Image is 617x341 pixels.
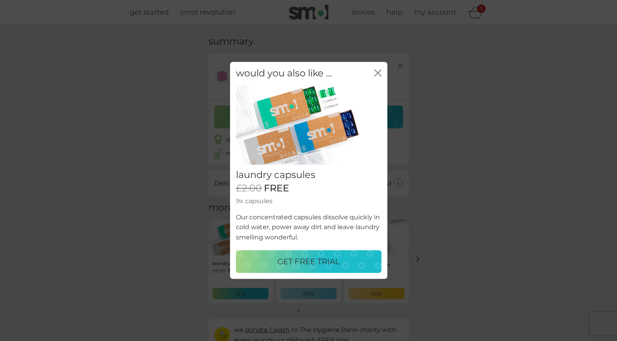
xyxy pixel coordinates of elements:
h2: would you also like ... [236,68,332,79]
span: £2.00 [236,183,262,195]
h2: laundry capsules [236,170,381,181]
p: Our concentrated capsules dissolve quickly in cold water, power away dirt and leave laundry smell... [236,212,381,243]
p: 9x capsules [236,196,381,206]
button: GET FREE TRIAL [236,250,381,273]
span: FREE [264,183,289,195]
p: GET FREE TRIAL [277,256,340,268]
button: close [374,69,381,78]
